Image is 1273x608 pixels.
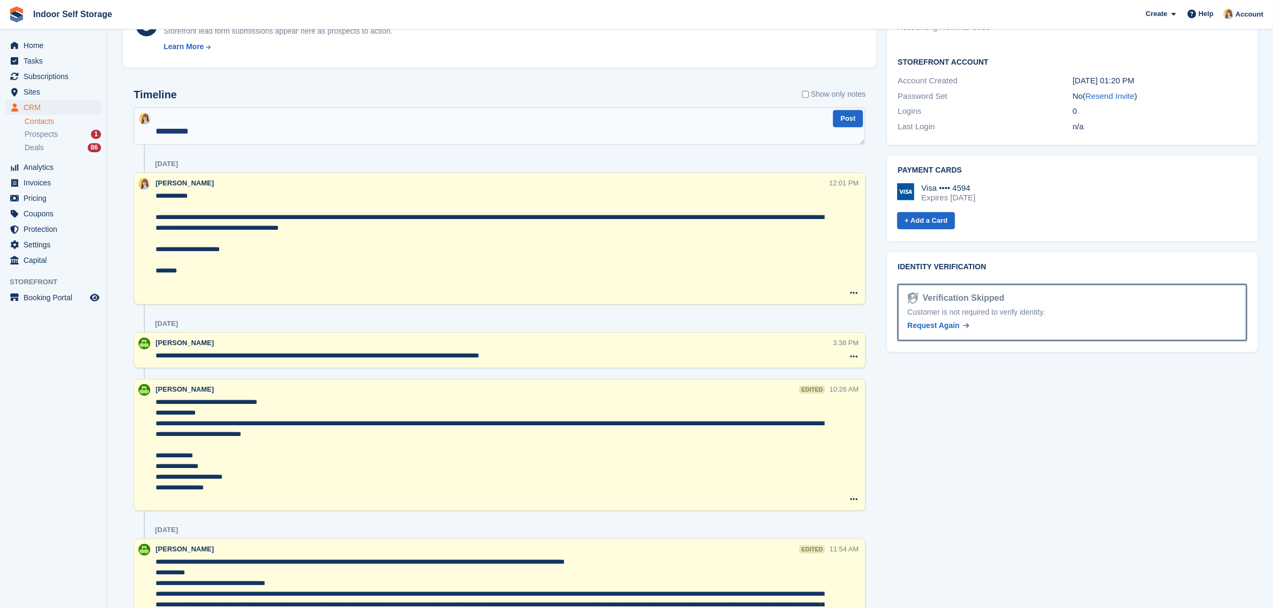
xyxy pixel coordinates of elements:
div: 11:54 AM [829,544,859,554]
span: Coupons [24,206,88,221]
span: [PERSON_NAME] [156,545,214,553]
div: [DATE] 01:20 PM [1073,75,1247,87]
span: Deals [25,143,44,153]
a: menu [5,237,101,252]
span: Help [1199,9,1214,19]
a: menu [5,191,101,206]
a: menu [5,69,101,84]
span: CRM [24,100,88,115]
img: Helen Wilson [138,384,150,396]
a: Request Again [907,320,969,331]
span: Settings [24,237,88,252]
div: edited [799,386,825,394]
img: Identity Verification Ready [907,292,918,304]
div: No [1073,90,1247,103]
a: menu [5,160,101,175]
div: 10:26 AM [829,384,859,394]
span: Prospects [25,129,58,139]
h2: Timeline [134,89,177,101]
div: edited [799,545,825,554]
div: [DATE] [155,160,178,168]
a: menu [5,253,101,268]
span: Analytics [24,160,88,175]
span: [PERSON_NAME] [156,385,214,393]
span: Booking Portal [24,290,88,305]
a: Preview store [88,291,101,304]
span: Pricing [24,191,88,206]
span: Capital [24,253,88,268]
span: Protection [24,222,88,237]
span: Subscriptions [24,69,88,84]
span: Home [24,38,88,53]
span: [PERSON_NAME] [156,179,214,187]
a: + Add a Card [897,212,955,230]
span: Storefront [10,277,106,287]
div: Customer is not required to verify identity. [907,307,1237,318]
a: menu [5,206,101,221]
img: Helen Wilson [138,544,150,556]
div: [DATE] [155,526,178,534]
h2: Storefront Account [898,56,1247,67]
img: stora-icon-8386f47178a22dfd0bd8f6a31ec36ba5ce8667c1dd55bd0f319d3a0aa187defe.svg [9,6,25,22]
h2: Payment cards [898,166,1247,175]
span: Create [1146,9,1167,19]
img: Joanne Smith [1223,9,1234,19]
h2: Identity verification [898,263,1247,271]
span: Tasks [24,53,88,68]
span: Request Again [907,321,960,330]
div: Storefront lead form submissions appear here as prospects to action. [164,26,392,37]
div: Expires [DATE] [921,193,975,202]
a: menu [5,53,101,68]
input: Show only notes [802,89,809,100]
div: 86 [88,143,101,152]
a: Learn More [164,41,392,52]
div: Visa •••• 4594 [921,183,975,193]
div: Account Created [898,75,1073,87]
a: Deals 86 [25,142,101,153]
a: Resend Invite [1085,91,1135,100]
div: 0 [1073,105,1247,118]
img: Visa Logo [897,183,914,200]
img: Helen Wilson [138,338,150,349]
a: Contacts [25,116,101,127]
div: Last Login [898,121,1073,133]
div: Verification Skipped [919,292,1005,305]
span: Account [1236,9,1263,20]
span: ( ) [1083,91,1137,100]
div: 1 [91,130,101,139]
a: menu [5,38,101,53]
a: menu [5,100,101,115]
a: Indoor Self Storage [29,5,117,23]
button: Post [833,110,863,128]
img: Joanne Smith [139,113,151,124]
div: Learn More [164,41,204,52]
a: menu [5,222,101,237]
div: 12:01 PM [829,178,859,188]
a: Prospects 1 [25,129,101,140]
a: menu [5,175,101,190]
div: n/a [1073,121,1247,133]
a: menu [5,84,101,99]
a: menu [5,290,101,305]
div: Logins [898,105,1073,118]
div: 3:38 PM [833,338,859,348]
div: Password Set [898,90,1073,103]
span: Sites [24,84,88,99]
img: Joanne Smith [138,178,150,190]
span: [PERSON_NAME] [156,339,214,347]
label: Show only notes [802,89,866,100]
span: Invoices [24,175,88,190]
div: [DATE] [155,319,178,328]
